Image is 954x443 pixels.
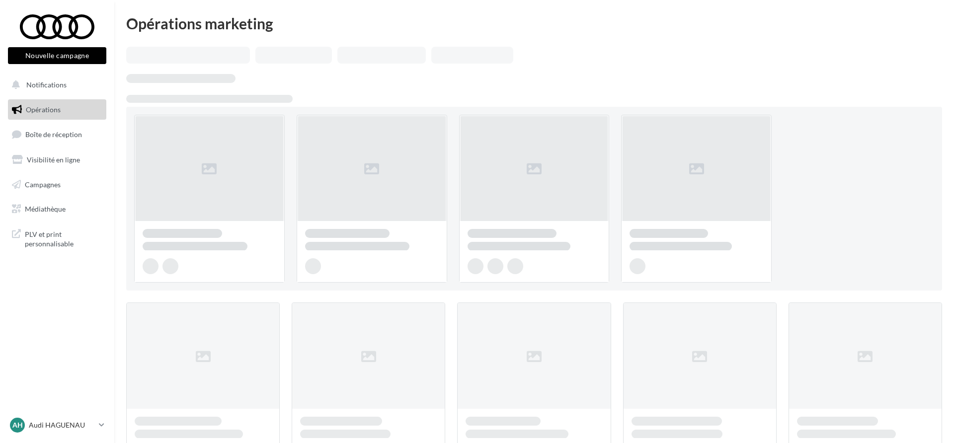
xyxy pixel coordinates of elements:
a: Médiathèque [6,199,108,220]
span: Médiathèque [25,205,66,213]
span: Opérations [26,105,61,114]
button: Nouvelle campagne [8,47,106,64]
a: PLV et print personnalisable [6,223,108,253]
div: Opérations marketing [126,16,942,31]
p: Audi HAGUENAU [29,420,95,430]
a: AH Audi HAGUENAU [8,416,106,435]
a: Visibilité en ligne [6,149,108,170]
a: Campagnes [6,174,108,195]
span: Campagnes [25,180,61,188]
span: Notifications [26,80,67,89]
button: Notifications [6,74,104,95]
span: Boîte de réception [25,130,82,139]
span: AH [12,420,23,430]
a: Opérations [6,99,108,120]
span: Visibilité en ligne [27,155,80,164]
span: PLV et print personnalisable [25,227,102,249]
a: Boîte de réception [6,124,108,145]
